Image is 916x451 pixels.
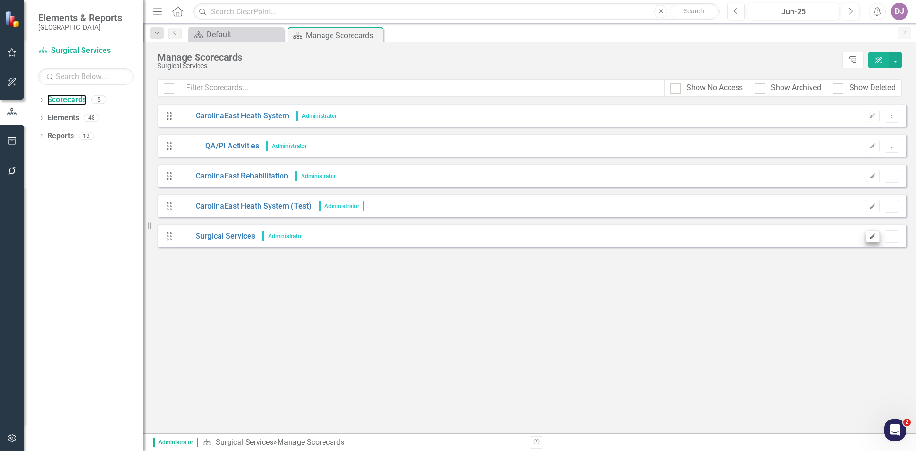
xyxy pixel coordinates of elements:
[191,29,281,41] a: Default
[84,114,99,122] div: 48
[296,111,341,121] span: Administrator
[38,45,134,56] a: Surgical Services
[306,30,381,42] div: Manage Scorecards
[193,3,720,20] input: Search ClearPoint...
[180,79,665,97] input: Filter Scorecards...
[319,201,364,211] span: Administrator
[47,113,79,124] a: Elements
[47,94,86,105] a: Scorecards
[207,29,281,41] div: Default
[91,96,106,104] div: 5
[670,5,718,18] button: Search
[38,23,122,31] small: [GEOGRAPHIC_DATA]
[751,6,836,18] div: Jun-25
[153,438,198,447] span: Administrator
[38,68,134,85] input: Search Below...
[188,141,259,152] a: QA/PI Activities
[202,437,522,448] div: » Manage Scorecards
[266,141,311,151] span: Administrator
[687,83,743,94] div: Show No Access
[884,419,906,441] iframe: Intercom live chat
[188,231,255,242] a: Surgical Services
[79,132,94,140] div: 13
[748,3,839,20] button: Jun-25
[157,52,837,63] div: Manage Scorecards
[5,10,22,28] img: ClearPoint Strategy
[38,12,122,23] span: Elements & Reports
[891,3,908,20] button: DJ
[771,83,821,94] div: Show Archived
[47,131,74,142] a: Reports
[188,201,312,212] a: CarolinaEast Heath System (Test)
[216,438,273,447] a: Surgical Services
[188,171,288,182] a: CarolinaEast Rehabilitation
[188,111,289,122] a: CarolinaEast Heath System
[903,419,911,426] span: 2
[157,63,837,70] div: Surgical Services
[684,7,704,15] span: Search
[295,171,340,181] span: Administrator
[849,83,895,94] div: Show Deleted
[262,231,307,241] span: Administrator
